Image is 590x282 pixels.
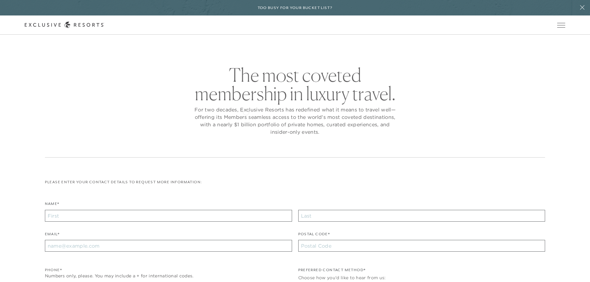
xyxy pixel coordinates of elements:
[45,240,292,252] input: name@example.com
[298,231,330,240] label: Postal Code*
[557,23,565,27] button: Open navigation
[298,275,545,281] div: Choose how you'd like to hear from us:
[298,267,366,276] legend: Preferred Contact Method*
[45,267,292,273] div: Phone*
[298,210,545,222] input: Last
[193,66,397,103] h2: The most coveted membership in luxury travel.
[193,106,397,136] p: For two decades, Exclusive Resorts has redefined what it means to travel well—offering its Member...
[45,273,292,279] div: Numbers only, please. You may include a + for international codes.
[298,240,545,252] input: Postal Code
[45,231,59,240] label: Email*
[45,201,59,210] label: Name*
[258,5,333,11] h6: Too busy for your bucket list?
[45,179,545,185] p: Please enter your contact details to request more information:
[45,210,292,222] input: First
